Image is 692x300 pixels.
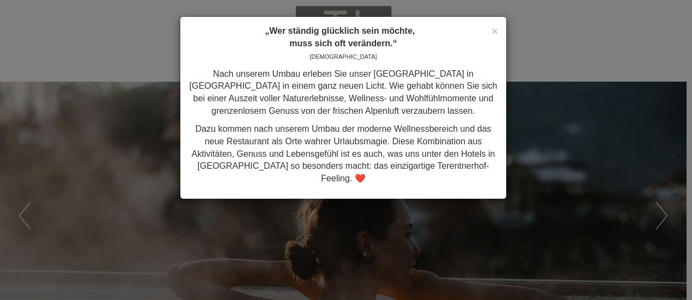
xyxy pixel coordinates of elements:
[189,68,498,118] p: Nach unserem Umbau erleben Sie unser [GEOGRAPHIC_DATA] in [GEOGRAPHIC_DATA] in einem ganz neuen L...
[189,123,498,185] p: Dazu kommen nach unserem Umbau der moderne Wellnessbereich und das neue Restaurant als Orte wahre...
[491,25,498,36] button: Close
[265,26,415,35] strong: „Wer ständig glücklich sein möchte,
[491,25,498,37] span: ×
[289,39,397,48] strong: muss sich oft verändern.“
[309,53,377,60] span: [DEMOGRAPHIC_DATA]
